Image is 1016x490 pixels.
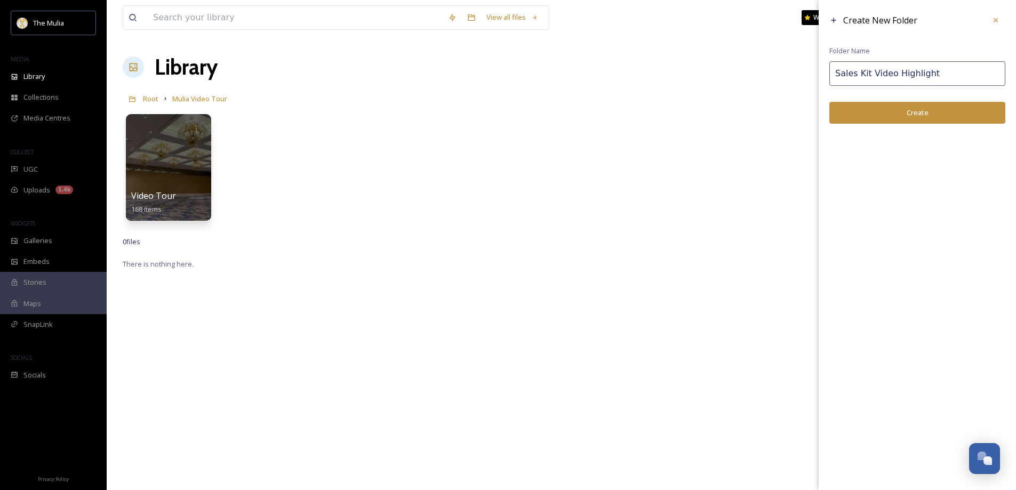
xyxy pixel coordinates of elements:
a: Video Tour168 items [131,191,176,214]
input: Name [829,61,1005,86]
span: The Mulia [33,18,64,28]
span: MEDIA [11,55,29,63]
a: View all files [481,7,543,28]
span: Folder Name [829,46,870,56]
span: Root [143,94,158,103]
span: COLLECT [11,148,34,156]
span: Privacy Policy [38,476,69,483]
span: Maps [23,299,41,309]
span: Library [23,71,45,82]
span: There is nothing here. [123,259,194,269]
span: Media Centres [23,113,70,123]
span: Galleries [23,236,52,246]
a: Mulia Video Tour [172,92,227,105]
a: Root [143,92,158,105]
span: Socials [23,370,46,380]
span: Mulia Video Tour [172,94,227,103]
a: Privacy Policy [38,472,69,485]
span: Stories [23,277,46,287]
img: mulia_logo.png [17,18,28,28]
span: Embeds [23,256,50,267]
span: SnapLink [23,319,53,330]
span: 168 items [131,204,162,214]
a: What's New [802,10,855,25]
span: WIDGETS [11,219,35,227]
button: Open Chat [969,443,1000,474]
div: 1.4k [55,186,73,194]
span: Collections [23,92,59,102]
a: Library [155,51,218,83]
span: Uploads [23,185,50,195]
span: Video Tour [131,190,176,202]
button: Create [829,102,1005,124]
span: 0 file s [123,237,140,247]
span: UGC [23,164,38,174]
span: SOCIALS [11,354,32,362]
span: Create New Folder [843,14,917,26]
input: Search your library [148,6,443,29]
